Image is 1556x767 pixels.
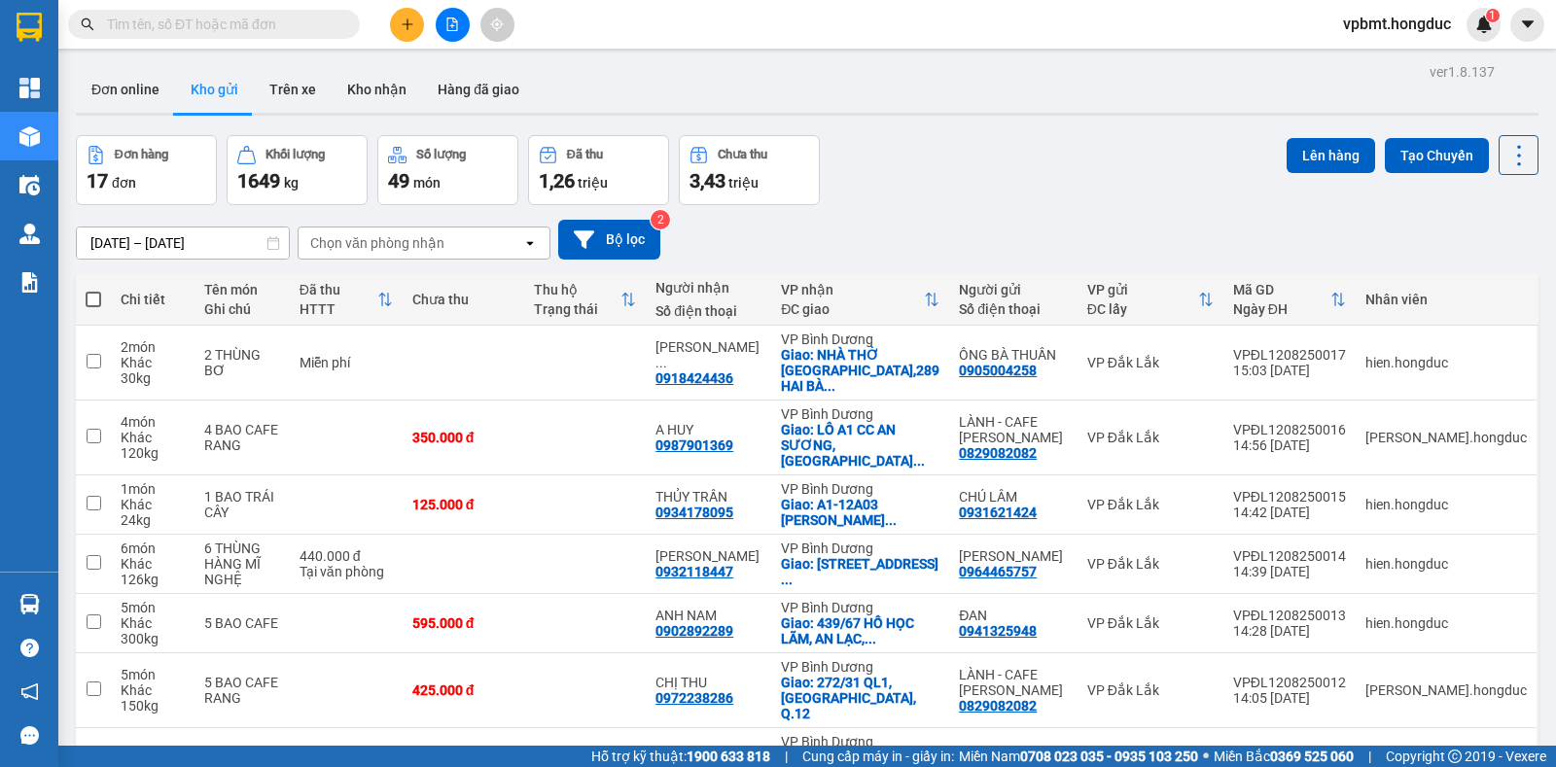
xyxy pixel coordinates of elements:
[655,355,667,370] span: ...
[20,639,39,657] span: question-circle
[558,220,660,260] button: Bộ lọc
[332,66,422,113] button: Kho nhận
[655,564,733,579] div: 0932118447
[436,8,470,42] button: file-add
[412,615,514,631] div: 595.000 đ
[115,148,168,161] div: Đơn hàng
[959,282,1068,297] div: Người gửi
[959,698,1037,714] div: 0829082082
[204,489,280,520] div: 1 BAO TRÁI CÂY
[728,175,759,191] span: triệu
[1233,690,1346,706] div: 14:05 [DATE]
[388,169,409,192] span: 49
[413,175,441,191] span: món
[121,445,185,461] div: 120 kg
[87,169,108,192] span: 17
[204,282,280,297] div: Tên món
[959,746,1198,767] span: Miền Nam
[1327,12,1467,36] span: vpbmt.hongduc
[412,292,514,307] div: Chưa thu
[959,301,1068,317] div: Số điện thoại
[81,17,94,31] span: search
[121,512,185,528] div: 24 kg
[1489,9,1496,22] span: 1
[539,169,575,192] span: 1,26
[687,749,770,764] strong: 1900 633 818
[1365,556,1527,572] div: hien.hongduc
[885,512,897,528] span: ...
[802,746,954,767] span: Cung cấp máy in - giấy in:
[300,548,393,564] div: 440.000 đ
[19,126,40,147] img: warehouse-icon
[1087,497,1214,512] div: VP Đắk Lắk
[19,272,40,293] img: solution-icon
[1519,16,1537,33] span: caret-down
[1203,752,1209,760] span: ⚪️
[1223,274,1356,326] th: Toggle SortBy
[227,135,368,205] button: Khối lượng1649kg
[412,430,514,445] div: 350.000 đ
[416,148,466,161] div: Số lượng
[781,540,939,556] div: VP Bình Dương
[1233,505,1346,520] div: 14:42 [DATE]
[490,17,504,31] span: aim
[1020,749,1198,764] strong: 0708 023 035 - 0935 103 250
[578,175,608,191] span: triệu
[959,445,1037,461] div: 0829082082
[1233,422,1346,437] div: VPĐL1208250016
[781,422,939,469] div: Giao: LÔ A1 CC AN SƯƠNG, TÂN HƯNG THUẬN, Q.12
[1365,355,1527,370] div: hien.hongduc
[107,14,336,35] input: Tìm tên, số ĐT hoặc mã đơn
[781,556,939,587] div: Giao: Số 9, đường 13,phường Linh Trung, TP. Thủ Đức
[1087,556,1214,572] div: VP Đắk Lắk
[480,8,514,42] button: aim
[121,600,185,615] div: 5 món
[1430,61,1495,83] div: ver 1.8.137
[718,148,767,161] div: Chưa thu
[785,746,788,767] span: |
[655,690,733,706] div: 0972238286
[121,698,185,714] div: 150 kg
[1365,292,1527,307] div: Nhân viên
[1233,437,1346,453] div: 14:56 [DATE]
[254,66,332,113] button: Trên xe
[1233,608,1346,623] div: VPĐL1208250013
[121,414,185,430] div: 4 món
[522,235,538,251] svg: open
[1087,282,1198,297] div: VP gửi
[1475,16,1493,33] img: icon-new-feature
[204,301,280,317] div: Ghi chú
[1087,682,1214,698] div: VP Đắk Lắk
[690,169,725,192] span: 3,43
[591,746,770,767] span: Hỗ trợ kỹ thuật:
[121,682,185,698] div: Khác
[1385,138,1489,173] button: Tạo Chuyến
[17,13,42,42] img: logo-vxr
[204,675,280,706] div: 5 BAO CAFE RANG
[1365,682,1527,698] div: luan.hongduc
[20,726,39,745] span: message
[121,540,185,556] div: 6 món
[121,292,185,307] div: Chi tiết
[290,274,403,326] th: Toggle SortBy
[959,608,1068,623] div: ĐAN
[781,734,939,750] div: VP Bình Dương
[204,540,280,587] div: 6 THÙNG HÀNG MĨ NGHỆ
[377,135,518,205] button: Số lượng49món
[300,564,393,579] div: Tại văn phòng
[655,505,733,520] div: 0934178095
[1233,623,1346,639] div: 14:28 [DATE]
[1078,274,1223,326] th: Toggle SortBy
[1510,8,1544,42] button: caret-down
[121,481,185,497] div: 1 món
[781,282,924,297] div: VP nhận
[1448,750,1462,763] span: copyright
[1087,301,1198,317] div: ĐC lấy
[1233,363,1346,378] div: 15:03 [DATE]
[121,430,185,445] div: Khác
[77,227,289,259] input: Select a date range.
[655,675,761,690] div: CHỊ THU
[959,414,1068,445] div: LÀNH - CAFE CAO NGUYÊN
[655,339,761,370] div: CHA NGUYỄN ĐÌNH THỤC
[1365,615,1527,631] div: hien.hongduc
